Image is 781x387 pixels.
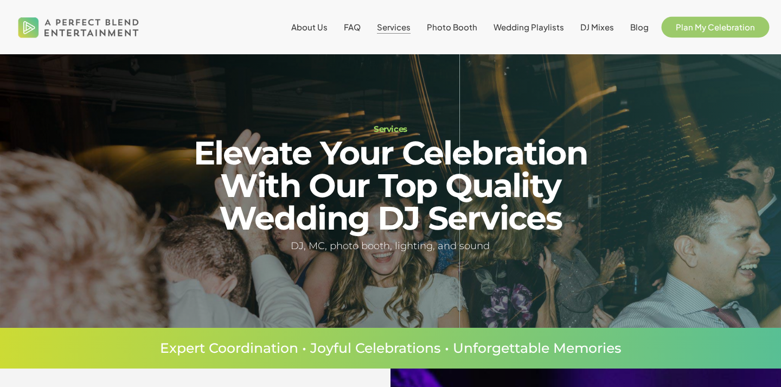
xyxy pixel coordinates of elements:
span: FAQ [344,22,361,32]
h2: Elevate Your Celebration With Our Top Quality Wedding DJ Services [156,137,624,234]
span: Services [377,22,411,32]
span: About Us [291,22,328,32]
a: Plan My Celebration [665,23,766,31]
a: DJ Mixes [580,23,614,31]
span: Wedding Playlists [494,22,564,32]
a: About Us [291,23,328,31]
span: Photo Booth [427,22,477,32]
a: FAQ [344,23,361,31]
a: Blog [630,23,649,31]
p: Expert Coordination • Joyful Celebrations • Unforgettable Memories [33,341,748,355]
h5: DJ, MC, photo booth, lighting, and sound [156,238,624,254]
a: Wedding Playlists [494,23,564,31]
span: DJ Mixes [580,22,614,32]
img: A Perfect Blend Entertainment [15,8,142,47]
span: Plan My Celebration [676,22,755,32]
h1: Services [156,125,624,133]
a: Photo Booth [427,23,477,31]
a: Services [377,23,411,31]
span: Blog [630,22,649,32]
